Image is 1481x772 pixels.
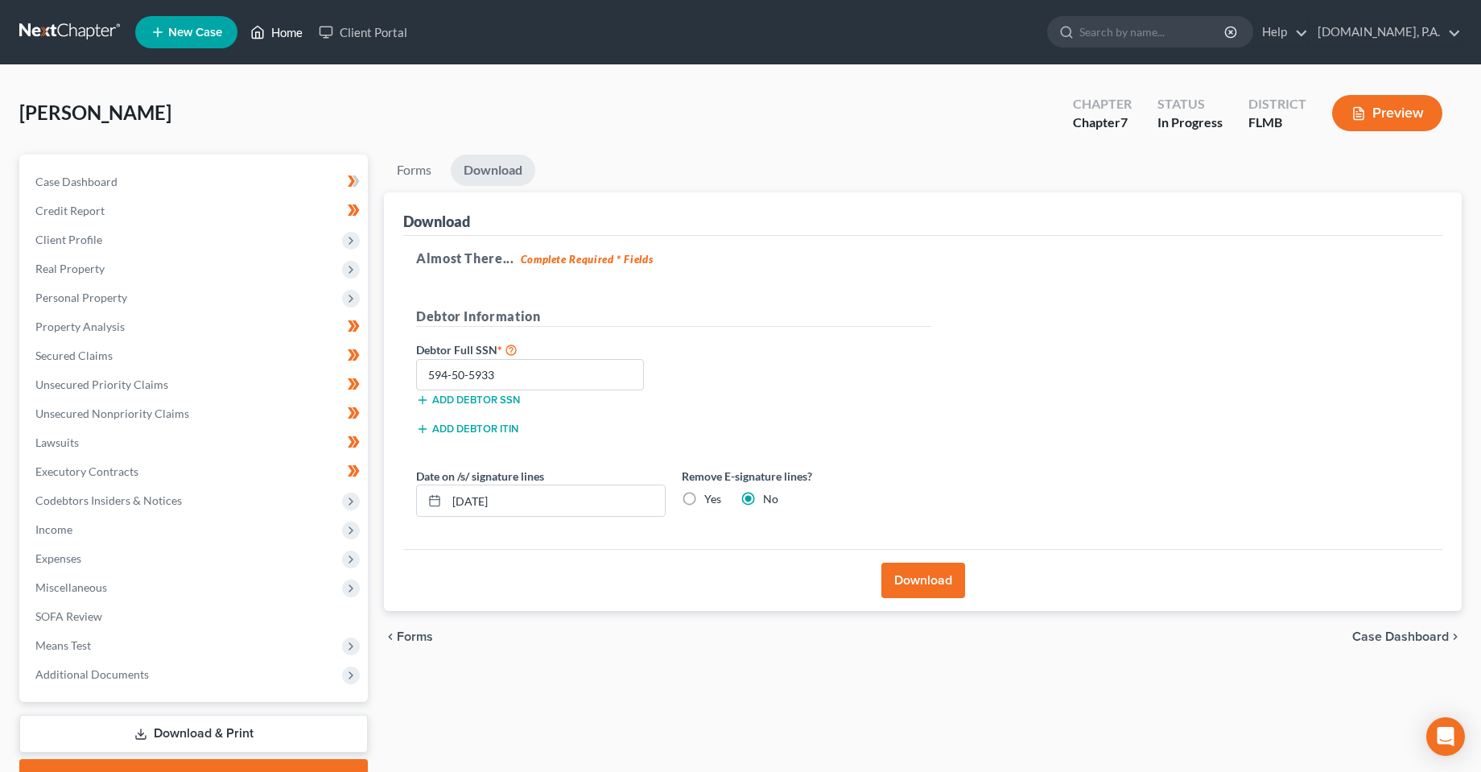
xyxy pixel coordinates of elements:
div: District [1248,95,1306,114]
a: Case Dashboard chevron_right [1352,630,1462,643]
a: SOFA Review [23,602,368,631]
a: [DOMAIN_NAME], P.A. [1310,18,1461,47]
span: Means Test [35,638,91,652]
span: Credit Report [35,204,105,217]
div: FLMB [1248,114,1306,132]
input: XXX-XX-XXXX [416,359,644,391]
label: Date on /s/ signature lines [416,468,544,485]
a: Download & Print [19,715,368,753]
span: Personal Property [35,291,127,304]
span: Unsecured Nonpriority Claims [35,407,189,420]
label: Yes [704,491,721,507]
a: Home [242,18,311,47]
span: Codebtors Insiders & Notices [35,493,182,507]
button: Preview [1332,95,1442,131]
a: Download [451,155,535,186]
span: Client Profile [35,233,102,246]
span: [PERSON_NAME] [19,101,171,124]
a: Unsecured Nonpriority Claims [23,399,368,428]
a: Case Dashboard [23,167,368,196]
h5: Debtor Information [416,307,931,327]
a: Unsecured Priority Claims [23,370,368,399]
i: chevron_right [1449,630,1462,643]
button: Download [881,563,965,598]
strong: Complete Required * Fields [521,253,654,266]
a: Secured Claims [23,341,368,370]
span: Secured Claims [35,349,113,362]
div: Open Intercom Messenger [1426,717,1465,756]
span: Expenses [35,551,81,565]
span: Additional Documents [35,667,149,681]
span: Case Dashboard [1352,630,1449,643]
label: No [763,491,778,507]
i: chevron_left [384,630,397,643]
a: Lawsuits [23,428,368,457]
a: Credit Report [23,196,368,225]
button: Add debtor ITIN [416,423,518,436]
span: New Case [168,27,222,39]
span: Property Analysis [35,320,125,333]
a: Forms [384,155,444,186]
input: MM/DD/YYYY [447,485,665,516]
a: Executory Contracts [23,457,368,486]
input: Search by name... [1079,17,1227,47]
span: Case Dashboard [35,175,118,188]
a: Property Analysis [23,312,368,341]
span: Miscellaneous [35,580,107,594]
span: Executory Contracts [35,464,138,478]
div: Chapter [1073,114,1132,132]
a: Help [1254,18,1308,47]
a: Client Portal [311,18,415,47]
span: SOFA Review [35,609,102,623]
span: Real Property [35,262,105,275]
div: Download [403,212,470,231]
div: Status [1157,95,1223,114]
span: 7 [1120,114,1128,130]
span: Unsecured Priority Claims [35,378,168,391]
span: Lawsuits [35,436,79,449]
button: chevron_left Forms [384,630,455,643]
span: Forms [397,630,433,643]
label: Debtor Full SSN [408,340,674,359]
div: In Progress [1157,114,1223,132]
span: Income [35,522,72,536]
div: Chapter [1073,95,1132,114]
label: Remove E-signature lines? [682,468,931,485]
h5: Almost There... [416,249,1429,268]
button: Add debtor SSN [416,394,520,407]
